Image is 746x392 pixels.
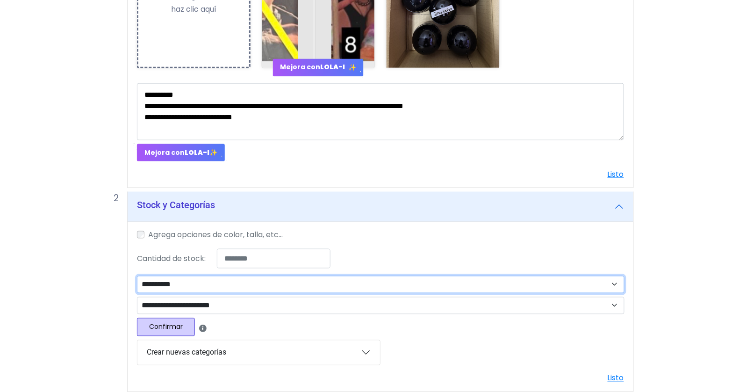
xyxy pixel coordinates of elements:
a: Listo [608,169,624,180]
a: Listo [608,373,624,384]
strong: LOLA-I [185,148,209,157]
label: Agrega opciones de color, talla, etc... [148,229,283,240]
span: ✨ [348,63,356,73]
strong: LOLA-I [321,63,345,72]
button: Crear nuevas categorías [137,341,380,365]
h5: Stock y Categorías [137,199,215,211]
label: Cantidad de stock: [137,253,206,264]
button: Mejora conLOLA-I ✨ [273,59,364,77]
button: Stock y Categorías [128,192,633,222]
button: Mejora conLOLA-I✨ [137,144,225,161]
button: Confirmar [137,318,195,336]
